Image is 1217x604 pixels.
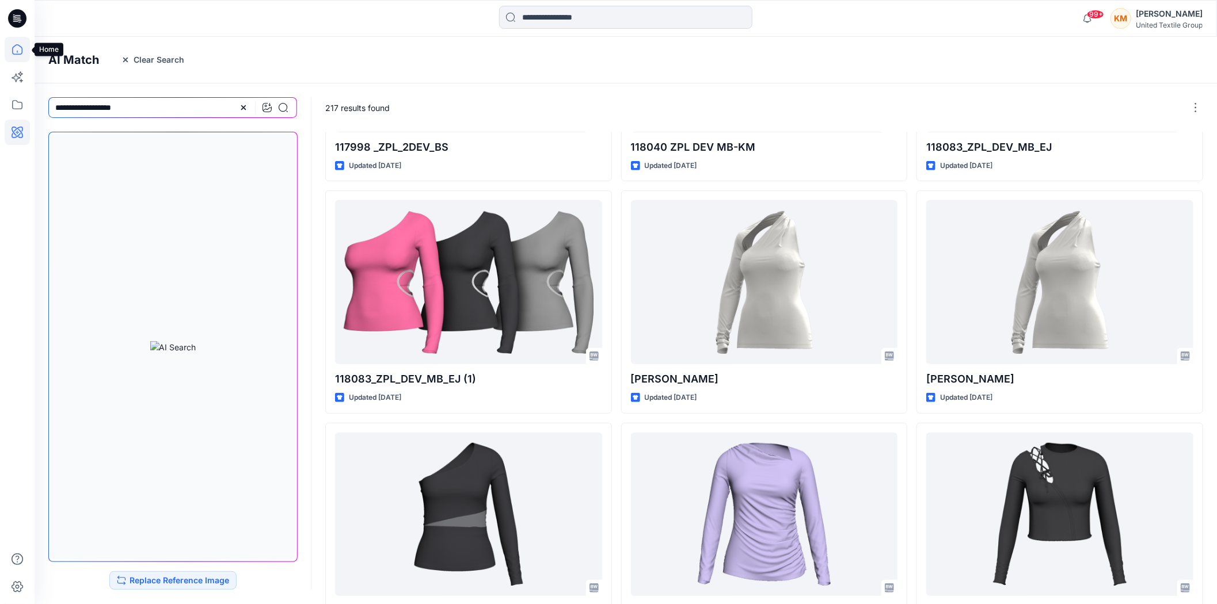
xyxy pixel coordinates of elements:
div: [PERSON_NAME] [1136,7,1203,21]
p: 118083_ZPL_DEV_MB_EJ [926,139,1193,155]
p: Updated [DATE] [349,392,401,404]
a: 118537_b.o.118083_BP_sketch_HN [335,433,602,597]
p: Updated [DATE] [645,392,697,404]
button: Replace Reference Image [109,571,237,590]
a: Marnie blouse [631,200,898,364]
h4: AI Match [48,53,99,67]
p: 117998 _ZPL_2DEV_BS [335,139,602,155]
div: KM [1110,8,1131,29]
span: 99+ [1087,10,1104,19]
p: 217 results found [325,102,390,114]
a: 118534_BP_Sketch_MD [926,433,1193,597]
p: Updated [DATE] [940,392,992,404]
p: 118083_ZPL_DEV_MB_EJ (1) [335,371,602,387]
div: United Textile Group [1136,21,1203,29]
p: Updated [DATE] [940,160,992,172]
a: Marnie blouse [926,200,1193,364]
a: 118545_BP_Sketch_SK [631,433,898,597]
p: [PERSON_NAME] [631,371,898,387]
button: Clear Search [113,51,192,69]
p: Updated [DATE] [645,160,697,172]
a: 118083_ZPL_DEV_MB_EJ (1) [335,200,602,364]
img: AI Search [150,341,196,353]
p: [PERSON_NAME] [926,371,1193,387]
p: Updated [DATE] [349,160,401,172]
p: 118040 ZPL DEV MB-KM [631,139,898,155]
